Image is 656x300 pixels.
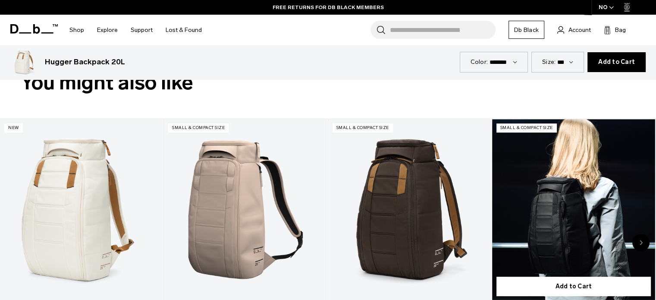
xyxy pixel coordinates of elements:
a: Support [131,15,153,45]
label: Size: [542,57,556,66]
p: Small & Compact Size [496,123,557,133]
h2: You might also like [21,67,635,98]
a: Explore [97,15,118,45]
h3: Hugger Backpack 20L [45,57,125,68]
a: Lost & Found [166,15,202,45]
nav: Main Navigation [63,15,208,45]
img: Hugger Backpack 20L Oatmilk [10,48,38,76]
button: Bag [604,25,626,35]
button: Add to Cart [496,277,651,296]
label: Color: [471,57,488,66]
a: Account [557,25,591,35]
p: New [4,123,23,133]
button: Add to Cart [587,52,646,72]
a: Db Black [508,21,544,39]
span: Bag [615,25,626,35]
span: Add to Cart [598,59,635,66]
a: Shop [69,15,84,45]
p: Small & Compact Size [333,123,393,133]
div: Next slide [632,234,650,251]
p: Small & Compact Size [168,123,229,133]
a: FREE RETURNS FOR DB BLACK MEMBERS [273,3,384,11]
span: Account [568,25,591,35]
